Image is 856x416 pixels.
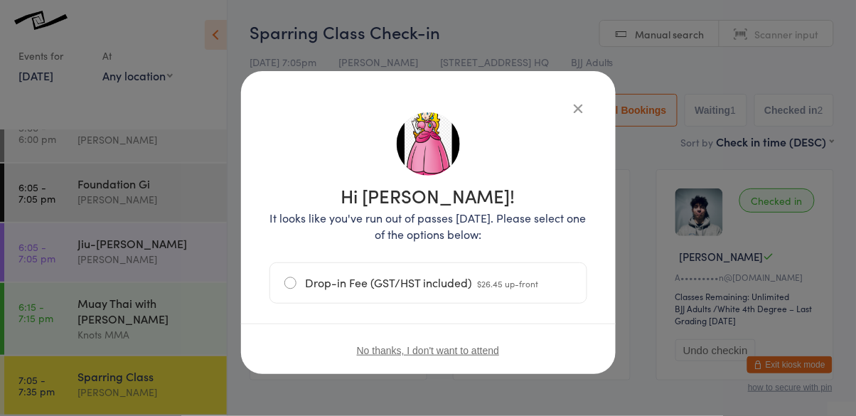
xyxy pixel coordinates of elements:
[478,277,539,289] span: $26.45 up-front
[284,263,572,303] label: Drop-in Fee (GST/HST included)
[395,111,461,177] img: image1751484773.png
[269,186,587,205] h1: Hi [PERSON_NAME]!
[269,210,587,242] p: It looks like you've run out of passes [DATE]. Please select one of the options below:
[357,345,499,356] button: No thanks, I don't want to attend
